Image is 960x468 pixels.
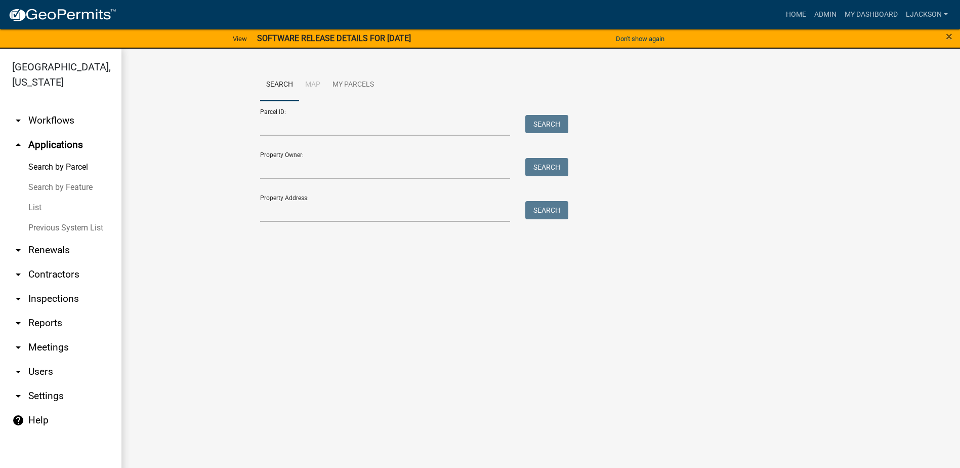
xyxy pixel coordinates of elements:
[810,5,841,24] a: Admin
[12,139,24,151] i: arrow_drop_up
[326,69,380,101] a: My Parcels
[12,244,24,256] i: arrow_drop_down
[946,30,952,43] button: Close
[12,341,24,354] i: arrow_drop_down
[841,5,902,24] a: My Dashboard
[946,29,952,44] span: ×
[525,158,568,176] button: Search
[12,268,24,281] i: arrow_drop_down
[612,30,669,47] button: Don't show again
[12,317,24,329] i: arrow_drop_down
[782,5,810,24] a: Home
[902,5,952,24] a: ljackson
[12,414,24,426] i: help
[257,33,411,43] strong: SOFTWARE RELEASE DETAILS FOR [DATE]
[12,366,24,378] i: arrow_drop_down
[260,69,299,101] a: Search
[12,293,24,305] i: arrow_drop_down
[525,115,568,133] button: Search
[12,114,24,127] i: arrow_drop_down
[525,201,568,219] button: Search
[12,390,24,402] i: arrow_drop_down
[229,30,251,47] a: View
